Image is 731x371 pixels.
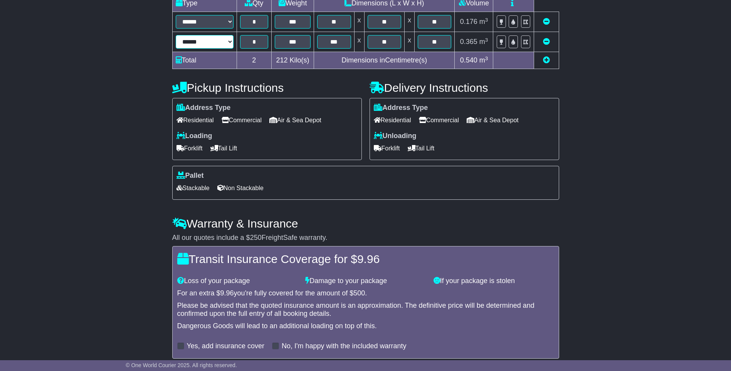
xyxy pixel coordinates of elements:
span: Non Stackable [217,182,264,194]
div: All our quotes include a $ FreightSafe warranty. [172,234,559,242]
span: m [479,18,488,25]
span: 0.540 [460,56,477,64]
label: No, I'm happy with the included warranty [282,342,407,351]
label: Pallet [176,172,204,180]
span: Tail Lift [210,142,237,154]
div: Dangerous Goods will lead to an additional loading on top of this. [177,322,554,331]
div: Damage to your package [301,277,430,285]
td: x [354,12,364,32]
div: Please be advised that the quoted insurance amount is an approximation. The definitive price will... [177,302,554,318]
span: Stackable [176,182,210,194]
sup: 3 [485,17,488,23]
span: m [479,56,488,64]
span: Air & Sea Depot [269,114,321,126]
td: Kilo(s) [272,52,314,69]
a: Remove this item [543,38,550,46]
label: Address Type [374,104,428,112]
td: x [354,32,364,52]
a: Add new item [543,56,550,64]
label: Loading [176,132,212,140]
span: Air & Sea Depot [467,114,519,126]
h4: Transit Insurance Coverage for $ [177,253,554,265]
span: Forklift [176,142,203,154]
span: 212 [276,56,288,64]
span: Forklift [374,142,400,154]
div: For an extra $ you're fully covered for the amount of $ . [177,289,554,298]
td: Dimensions in Centimetre(s) [314,52,455,69]
div: If your package is stolen [430,277,558,285]
td: Total [172,52,237,69]
h4: Warranty & Insurance [172,217,559,230]
h4: Pickup Instructions [172,81,362,94]
td: 2 [237,52,272,69]
span: Tail Lift [408,142,435,154]
div: Loss of your package [173,277,302,285]
span: 500 [353,289,365,297]
span: 250 [250,234,262,241]
span: 0.176 [460,18,477,25]
span: m [479,38,488,46]
span: 0.365 [460,38,477,46]
span: Residential [176,114,214,126]
h4: Delivery Instructions [370,81,559,94]
sup: 3 [485,37,488,43]
label: Unloading [374,132,417,140]
label: Yes, add insurance cover [187,342,264,351]
sup: 3 [485,56,488,61]
span: Commercial [222,114,262,126]
span: Commercial [419,114,459,126]
span: Residential [374,114,411,126]
label: Address Type [176,104,231,112]
span: © One World Courier 2025. All rights reserved. [126,362,237,368]
a: Remove this item [543,18,550,25]
span: 9.96 [357,253,380,265]
td: x [404,12,414,32]
td: x [404,32,414,52]
span: 9.96 [220,289,234,297]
